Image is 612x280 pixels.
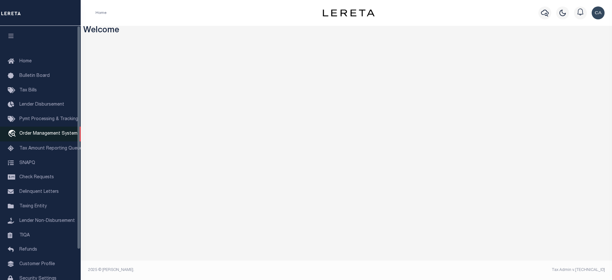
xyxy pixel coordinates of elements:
span: Tax Amount Reporting Queue [19,146,82,151]
div: Tax Admin v.[TECHNICAL_ID] [351,267,605,273]
span: Tax Bills [19,88,37,93]
span: Refunds [19,247,37,252]
span: Check Requests [19,175,54,180]
li: Home [96,10,107,16]
span: Lender Non-Disbursement [19,219,75,223]
span: TIQA [19,233,30,237]
span: Home [19,59,32,64]
i: travel_explore [8,130,18,138]
span: Pymt Processing & Tracking [19,117,78,121]
span: Customer Profile [19,262,55,266]
span: Taxing Entity [19,204,47,209]
div: 2025 © [PERSON_NAME]. [83,267,347,273]
span: Delinquent Letters [19,190,59,194]
img: logo-dark.svg [323,9,374,16]
span: Order Management System [19,131,77,136]
span: SNAPQ [19,161,35,165]
img: svg+xml;base64,PHN2ZyB4bWxucz0iaHR0cDovL3d3dy53My5vcmcvMjAwMC9zdmciIHBvaW50ZXItZXZlbnRzPSJub25lIi... [592,6,605,19]
span: Lender Disbursement [19,102,64,107]
h3: Welcome [83,26,610,36]
span: Bulletin Board [19,74,50,78]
